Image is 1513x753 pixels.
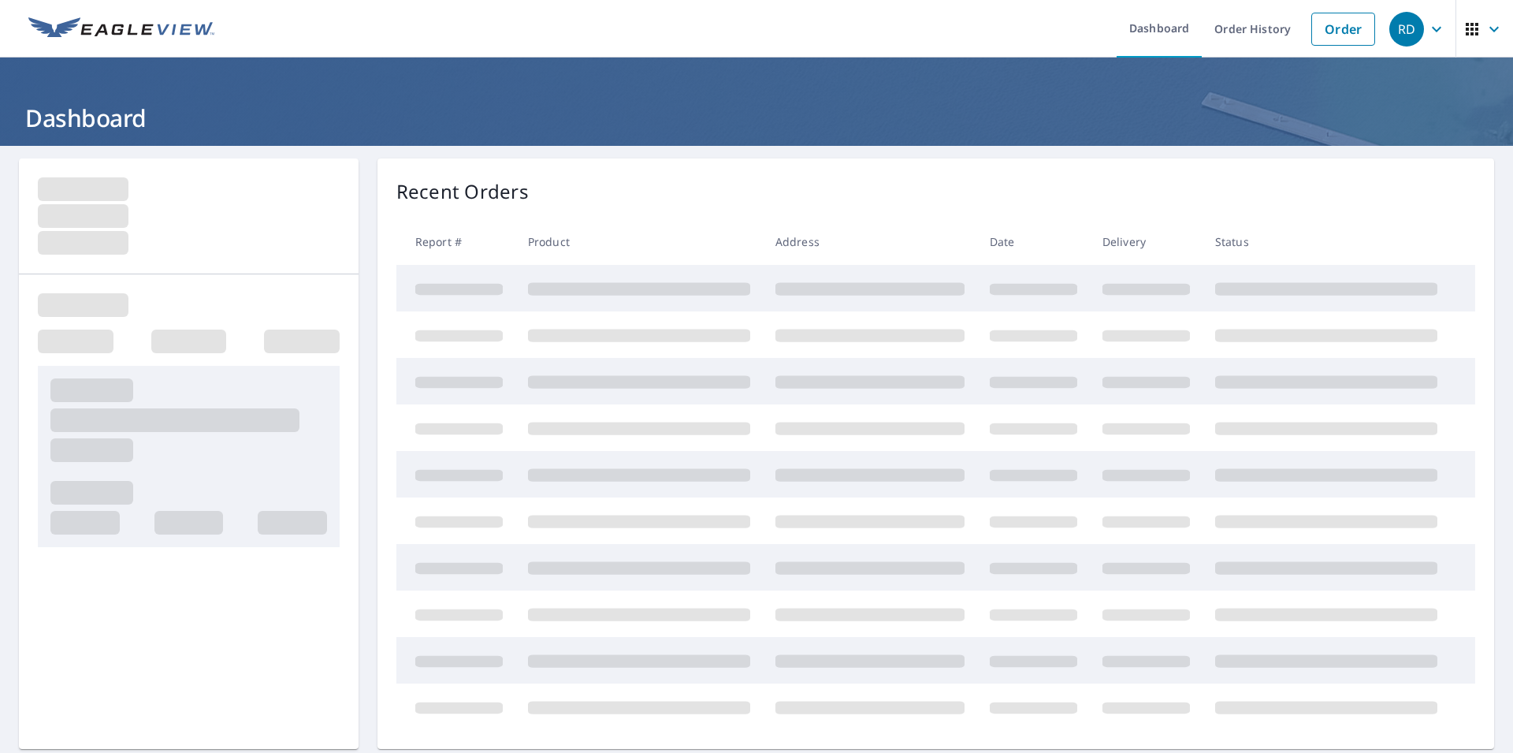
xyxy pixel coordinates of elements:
h1: Dashboard [19,102,1494,134]
th: Date [977,218,1090,265]
th: Address [763,218,977,265]
th: Status [1203,218,1450,265]
th: Delivery [1090,218,1203,265]
p: Recent Orders [396,177,529,206]
th: Product [515,218,763,265]
th: Report # [396,218,515,265]
a: Order [1311,13,1375,46]
div: RD [1389,12,1424,47]
img: EV Logo [28,17,214,41]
